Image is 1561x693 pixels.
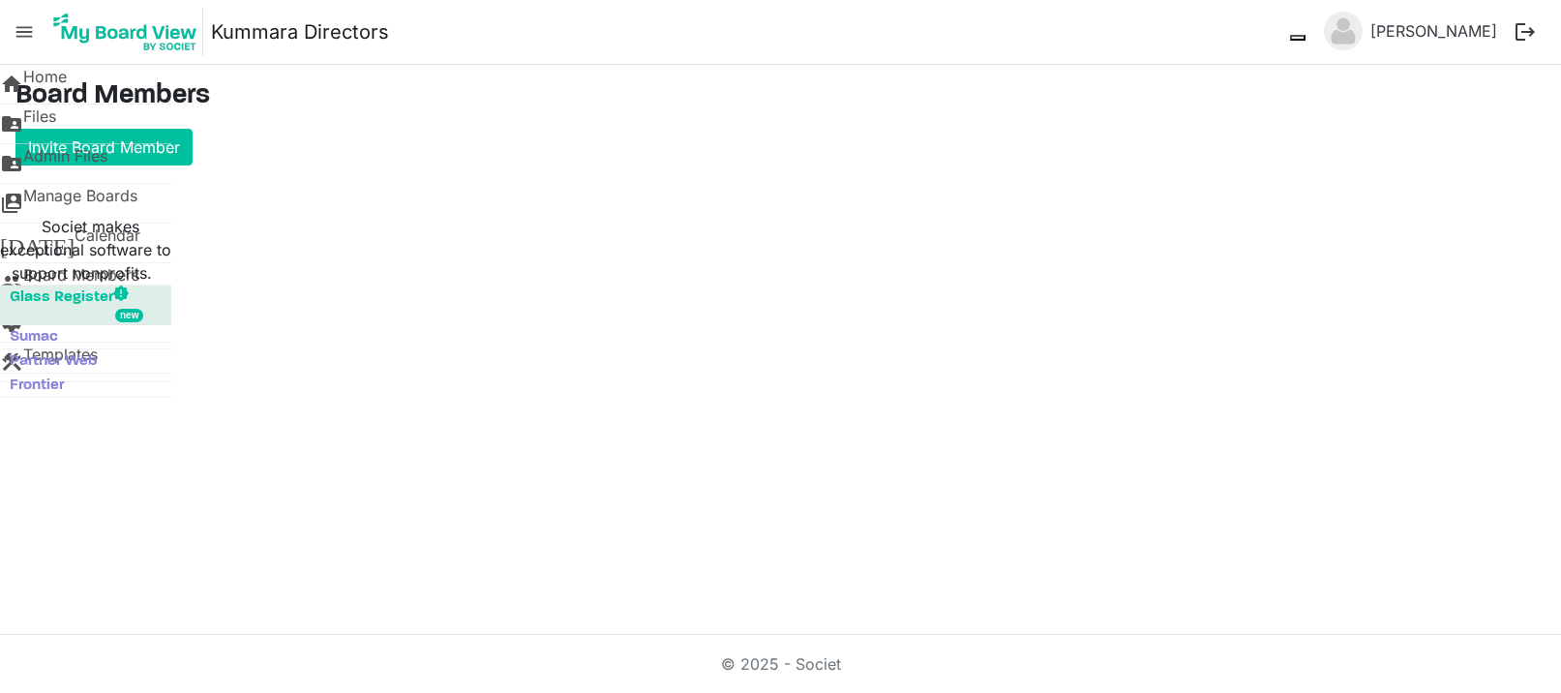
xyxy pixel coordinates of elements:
span: menu [6,14,43,50]
img: no-profile-picture.svg [1324,12,1363,50]
div: new [115,309,143,322]
img: My Board View Logo [47,8,203,56]
a: [PERSON_NAME] [1363,12,1505,50]
a: © 2025 - Societ [721,654,841,674]
span: Admin Files [23,144,107,183]
span: Manage Boards [23,184,137,223]
h3: Board Members [15,80,1546,113]
span: Home [23,65,67,104]
button: logout [1505,12,1546,52]
a: My Board View Logo [47,8,211,56]
a: Kummara Directors [211,13,389,51]
span: Files [23,105,56,143]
